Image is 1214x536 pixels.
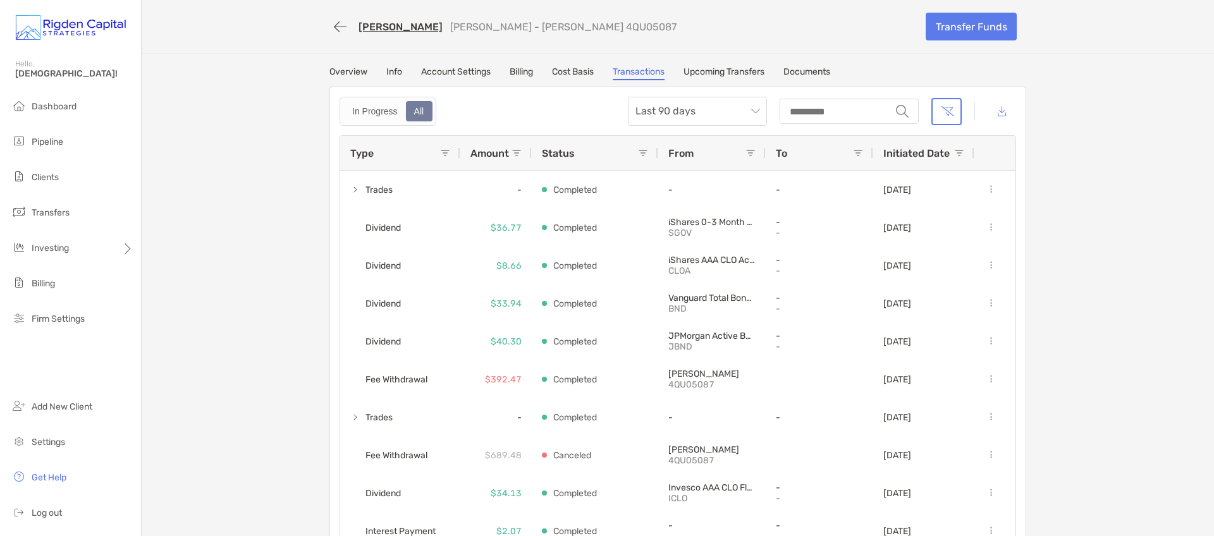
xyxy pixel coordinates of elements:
p: Canceled [553,448,591,463]
span: Status [542,147,575,159]
p: [DATE] [883,374,911,385]
span: Dividend [365,255,401,276]
a: Account Settings [421,66,491,80]
p: $689.48 [485,448,522,463]
img: settings icon [11,434,27,449]
p: - [776,265,863,276]
p: Completed [553,220,597,236]
p: - [776,185,863,195]
span: Dividend [365,293,401,314]
span: Clients [32,172,59,183]
span: Pipeline [32,137,63,147]
p: $36.77 [491,220,522,236]
p: Completed [553,372,597,387]
p: ICLO [668,493,756,504]
span: Add New Client [32,401,92,412]
img: logout icon [11,504,27,520]
img: firm-settings icon [11,310,27,326]
div: All [407,102,431,120]
p: Vanguard Total Bond Market ETF [668,293,756,303]
a: Billing [510,66,533,80]
p: BND [668,303,756,314]
a: Transfer Funds [926,13,1017,40]
p: [DATE] [883,298,911,309]
img: get-help icon [11,469,27,484]
p: $40.30 [491,334,522,350]
p: - [668,520,756,531]
span: Fee Withdrawal [365,445,427,466]
p: SGOV [668,228,756,238]
p: [DATE] [883,222,911,233]
span: Last 90 days [635,97,759,125]
span: Settings [32,437,65,448]
img: add_new_client icon [11,398,27,413]
p: - [776,331,863,341]
p: $392.47 [485,372,522,387]
p: [PERSON_NAME] - [PERSON_NAME] 4QU05087 [450,21,677,33]
p: - [668,185,756,195]
span: Amount [470,147,509,159]
span: Dashboard [32,101,77,112]
p: - [776,482,863,493]
img: pipeline icon [11,133,27,149]
div: - [460,171,532,209]
p: Completed [553,296,597,312]
p: Invesco AAA CLO Floating Rate Note ETF [668,482,756,493]
div: - [460,398,532,436]
span: [DEMOGRAPHIC_DATA]! [15,68,133,79]
span: Type [350,147,374,159]
p: [DATE] [883,185,911,195]
p: - [776,493,863,504]
p: [DATE] [883,412,911,423]
img: transfers icon [11,204,27,219]
a: Upcoming Transfers [684,66,764,80]
p: Completed [553,334,597,350]
a: Documents [783,66,830,80]
span: Trades [365,407,393,428]
img: billing icon [11,275,27,290]
img: clients icon [11,169,27,184]
span: Billing [32,278,55,289]
img: Zoe Logo [15,5,126,51]
img: investing icon [11,240,27,255]
button: Clear filters [931,98,962,125]
span: Trades [365,180,393,200]
p: - [776,255,863,265]
p: [DATE] [883,450,911,461]
a: [PERSON_NAME] [359,21,443,33]
p: - [776,228,863,238]
span: From [668,147,694,159]
p: $34.13 [491,485,522,501]
p: - [776,303,863,314]
p: Roth IRA [668,444,756,455]
p: Completed [553,485,597,501]
span: Dividend [365,483,401,504]
p: - [776,412,863,423]
span: Dividend [365,331,401,352]
img: dashboard icon [11,98,27,113]
span: Fee Withdrawal [365,369,427,390]
p: - [776,293,863,303]
p: $33.94 [491,296,522,312]
a: Overview [329,66,367,80]
p: - [776,341,863,352]
p: Completed [553,258,597,274]
p: [DATE] [883,488,911,499]
p: $8.66 [496,258,522,274]
a: Transactions [613,66,665,80]
p: - [668,412,756,423]
span: Initiated Date [883,147,950,159]
span: To [776,147,787,159]
a: Cost Basis [552,66,594,80]
p: - [776,520,863,531]
p: - [776,217,863,228]
div: In Progress [345,102,405,120]
span: Transfers [32,207,70,218]
span: Log out [32,508,62,518]
span: Firm Settings [32,314,85,324]
p: Completed [553,182,597,198]
p: iShares 0-3 Month Treasury Bond ETF [668,217,756,228]
p: 4QU05087 [668,379,756,390]
p: [DATE] [883,260,911,271]
img: input icon [896,105,909,118]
